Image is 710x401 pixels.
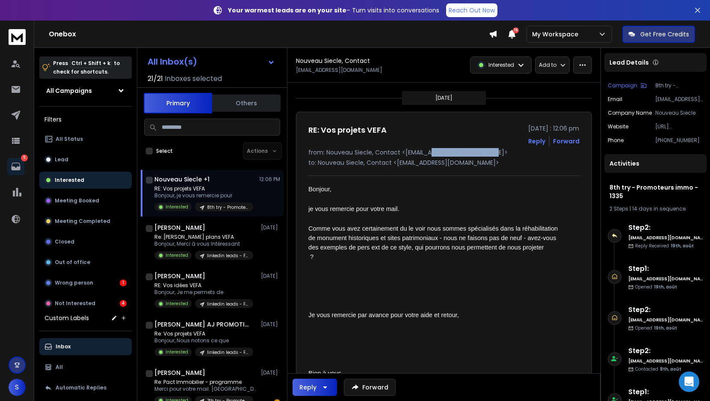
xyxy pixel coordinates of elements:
[207,252,248,259] p: linkedin leads - Full enrich
[212,94,281,113] button: Others
[308,184,558,194] div: Bonjour,
[39,338,132,355] button: Inbox
[293,379,337,396] button: Reply
[97,50,104,56] img: tab_keywords_by_traffic_grey.svg
[635,243,694,249] p: Reply Received
[261,369,280,376] p: [DATE]
[9,379,26,396] button: S
[207,204,248,211] p: 8th try - Promoteurs immo - 1335
[154,223,205,232] h1: [PERSON_NAME]
[446,3,497,17] a: Reach Out Now
[679,371,699,392] div: Open Intercom Messenger
[141,53,282,70] button: All Inbox(s)
[14,14,21,21] img: logo_orange.svg
[56,343,71,350] p: Inbox
[628,358,703,364] h6: [EMAIL_ADDRESS][DOMAIN_NAME]
[207,349,248,356] p: linkedin leads - Full enrich
[261,224,280,231] p: [DATE]
[488,62,514,68] p: Interested
[154,289,253,296] p: Bonjour, Je me permets de
[120,300,127,307] div: 4
[308,124,387,136] h1: RE: Vos projets VEFA
[296,56,370,65] h1: Nouveau Siecle, Contact
[106,50,131,56] div: Mots-clés
[166,204,188,210] p: Interested
[7,158,24,175] a: 5
[24,14,42,21] div: v 4.0.25
[55,279,93,286] p: Wrong person
[640,30,689,39] p: Get Free Credits
[435,95,453,101] p: [DATE]
[154,379,257,386] p: Re: Pact Immobilier - programme
[308,148,580,157] p: from: Nouveau Siecle, Contact <[EMAIL_ADDRESS][DOMAIN_NAME]>
[154,272,205,280] h1: [PERSON_NAME]
[39,254,132,271] button: Out of office
[39,82,132,99] button: All Campaigns
[609,183,701,200] h1: 8th try - Promoteurs immo - 1335
[166,252,188,258] p: Interested
[608,82,637,89] p: Campaign
[39,172,132,189] button: Interested
[308,368,558,378] div: Bien à vous,
[39,192,132,209] button: Meeting Booked
[261,321,280,328] p: [DATE]
[49,29,489,39] h1: Onebox
[39,233,132,250] button: Closed
[55,300,95,307] p: Not Interested
[654,325,677,331] span: 19th, août
[671,243,694,249] span: 19th, août
[344,379,396,396] button: Forward
[655,123,703,130] p: [URL][DOMAIN_NAME]
[56,364,63,371] p: All
[609,58,649,67] p: Lead Details
[56,384,106,391] p: Automatic Replies
[628,387,703,397] h6: Step 1 :
[154,185,253,192] p: RE: Vos projets VEFA
[35,50,41,56] img: tab_domain_overview_orange.svg
[608,82,647,89] button: Campaign
[120,279,127,286] div: 1
[628,276,703,282] h6: [EMAIL_ADDRESS][DOMAIN_NAME]
[148,74,163,84] span: 21 / 21
[55,218,110,225] p: Meeting Completed
[56,136,83,143] p: All Status
[655,96,703,103] p: [EMAIL_ADDRESS][DOMAIN_NAME]
[39,359,132,376] button: All
[608,110,652,116] p: Company Name
[553,137,580,146] div: Forward
[44,314,89,322] h3: Custom Labels
[308,158,580,167] p: to: Nouveau Siecle, Contact <[EMAIL_ADDRESS][DOMAIN_NAME]>
[39,151,132,168] button: Lead
[608,137,624,144] p: Phone
[55,156,68,163] p: Lead
[528,137,545,146] button: Reply
[539,62,556,68] p: Add to
[165,74,222,84] h3: Inboxes selected
[632,205,686,212] span: 14 days in sequence
[154,192,253,199] p: Bonjour, je vous remercie pour
[154,320,248,329] h1: [PERSON_NAME] AJ PROMOTION
[154,282,253,289] p: RE: Vos idées VEFA
[609,205,701,212] div: |
[628,317,703,323] h6: [EMAIL_ADDRESS][DOMAIN_NAME]
[532,30,582,39] p: My Workspace
[154,175,210,184] h1: Nouveau Siecle +1
[55,177,84,184] p: Interested
[154,330,253,337] p: Re: Vos projets VEFA
[144,93,212,113] button: Primary
[39,213,132,230] button: Meeting Completed
[228,6,439,15] p: – Turn visits into conversations
[628,346,703,356] h6: Step 2 :
[261,273,280,279] p: [DATE]
[622,26,695,43] button: Get Free Credits
[609,205,628,212] span: 2 Steps
[296,67,382,74] p: [EMAIL_ADDRESS][DOMAIN_NAME]
[39,379,132,396] button: Automatic Replies
[154,234,253,241] p: Re: [PERSON_NAME] plans VEFA
[604,154,707,173] div: Activities
[154,386,257,392] p: Merci pour votre mail. [GEOGRAPHIC_DATA]
[39,113,132,125] h3: Filters
[39,131,132,148] button: All Status
[308,224,558,261] div: Comme vous avez certainement du le voir nous sommes spécialisés dans la réhabilitation de monumen...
